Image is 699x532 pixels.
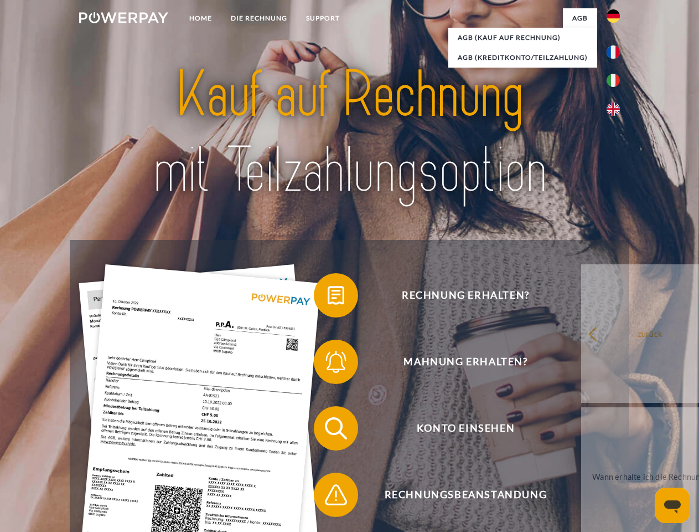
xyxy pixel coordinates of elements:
a: AGB (Kreditkonto/Teilzahlung) [448,48,597,68]
img: de [607,9,620,23]
button: Rechnungsbeanstandung [314,473,602,517]
img: en [607,103,620,116]
span: Rechnung erhalten? [330,273,601,318]
span: Rechnungsbeanstandung [330,473,601,517]
img: qb_bell.svg [322,348,350,376]
img: title-powerpay_de.svg [106,53,593,212]
span: Mahnung erhalten? [330,340,601,384]
img: qb_bill.svg [322,282,350,309]
button: Konto einsehen [314,406,602,451]
button: Mahnung erhalten? [314,340,602,384]
a: DIE RECHNUNG [221,8,297,28]
img: qb_warning.svg [322,481,350,509]
a: AGB (Kauf auf Rechnung) [448,28,597,48]
img: logo-powerpay-white.svg [79,12,168,23]
button: Rechnung erhalten? [314,273,602,318]
iframe: Schaltfläche zum Öffnen des Messaging-Fensters [655,488,690,523]
img: qb_search.svg [322,415,350,442]
a: SUPPORT [297,8,349,28]
span: Konto einsehen [330,406,601,451]
a: Home [180,8,221,28]
img: it [607,74,620,87]
img: fr [607,45,620,59]
a: agb [563,8,597,28]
